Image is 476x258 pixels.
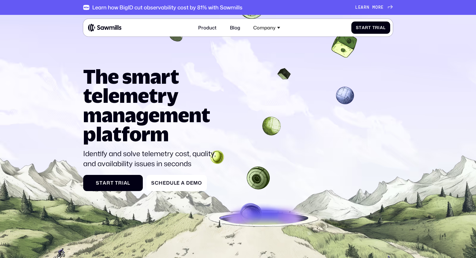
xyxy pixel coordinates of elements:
[174,180,177,186] span: l
[99,180,103,186] span: t
[186,180,190,186] span: D
[375,25,378,30] span: r
[151,180,155,186] span: S
[195,21,220,34] a: Product
[368,25,371,30] span: t
[92,4,243,11] div: Learn how BigID cut observability cost by 81% with Sawmills
[372,25,375,30] span: T
[355,5,393,10] a: Learnmore
[383,25,386,30] span: l
[381,5,384,10] span: e
[83,67,221,144] h1: The smart telemetry management platform
[110,180,114,186] span: t
[166,180,170,186] span: d
[127,180,130,186] span: l
[118,180,122,186] span: r
[146,175,207,191] a: ScheduleaDemo
[364,5,367,10] span: r
[351,22,391,34] a: StartTrial
[103,180,107,186] span: a
[124,180,128,186] span: a
[122,180,124,186] span: i
[362,25,365,30] span: a
[155,180,159,186] span: c
[83,149,221,169] p: Identify and solve telemetry cost, quality, and availability issues in seconds
[378,5,381,10] span: r
[190,180,193,186] span: e
[176,180,180,186] span: e
[367,5,369,10] span: n
[378,25,380,30] span: i
[170,180,174,186] span: u
[250,21,284,34] div: Company
[107,180,110,186] span: r
[115,180,118,186] span: T
[355,5,358,10] span: L
[359,25,362,30] span: t
[361,5,364,10] span: a
[198,180,202,186] span: o
[159,180,163,186] span: h
[181,180,185,186] span: a
[375,5,378,10] span: o
[365,25,368,30] span: r
[356,25,359,30] span: S
[83,175,143,191] a: StartTrial
[193,180,198,186] span: m
[226,21,244,34] a: Blog
[358,5,361,10] span: e
[380,25,383,30] span: a
[372,5,375,10] span: m
[96,180,99,186] span: S
[253,25,276,31] div: Company
[163,180,166,186] span: e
